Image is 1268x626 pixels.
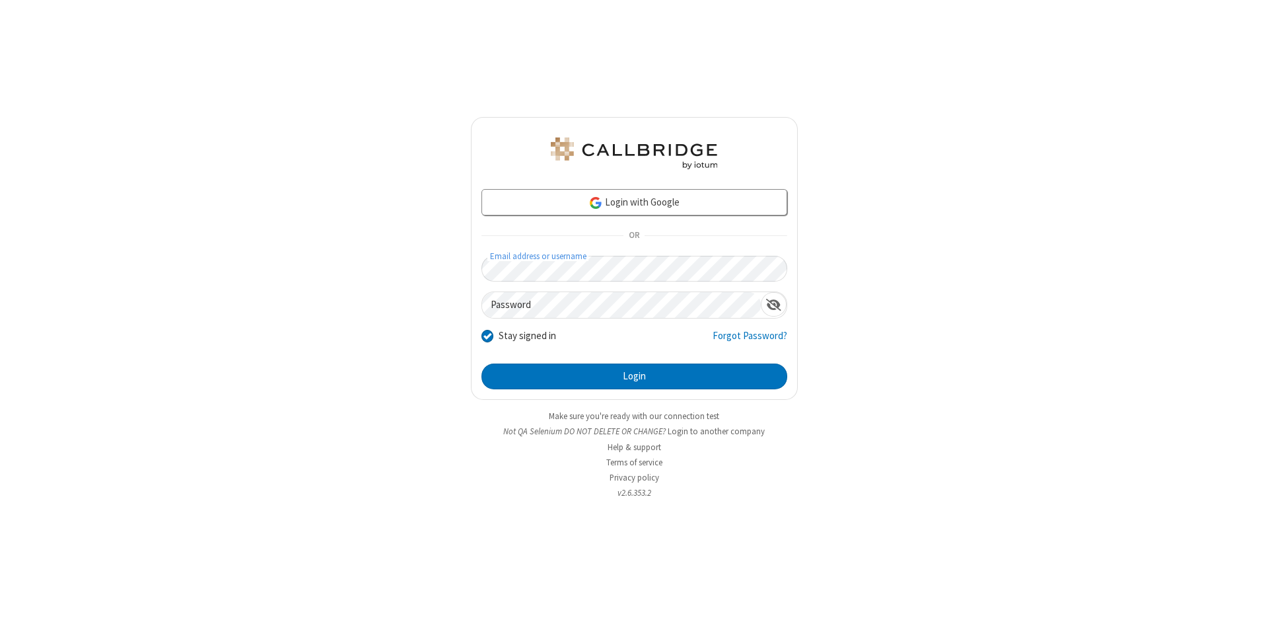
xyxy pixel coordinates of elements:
li: v2.6.353.2 [471,487,798,499]
img: google-icon.png [588,196,603,210]
div: Show password [761,292,787,317]
a: Forgot Password? [713,329,787,354]
a: Terms of service [606,457,662,468]
input: Email address or username [481,256,787,282]
a: Login with Google [481,189,787,215]
label: Stay signed in [499,329,556,344]
a: Help & support [608,442,661,453]
iframe: Chat [1235,592,1258,617]
a: Privacy policy [610,472,659,483]
a: Make sure you're ready with our connection test [549,411,719,422]
input: Password [482,292,761,318]
span: OR [623,227,645,245]
button: Login [481,364,787,390]
img: QA Selenium DO NOT DELETE OR CHANGE [548,137,720,169]
li: Not QA Selenium DO NOT DELETE OR CHANGE? [471,425,798,438]
button: Login to another company [668,425,765,438]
